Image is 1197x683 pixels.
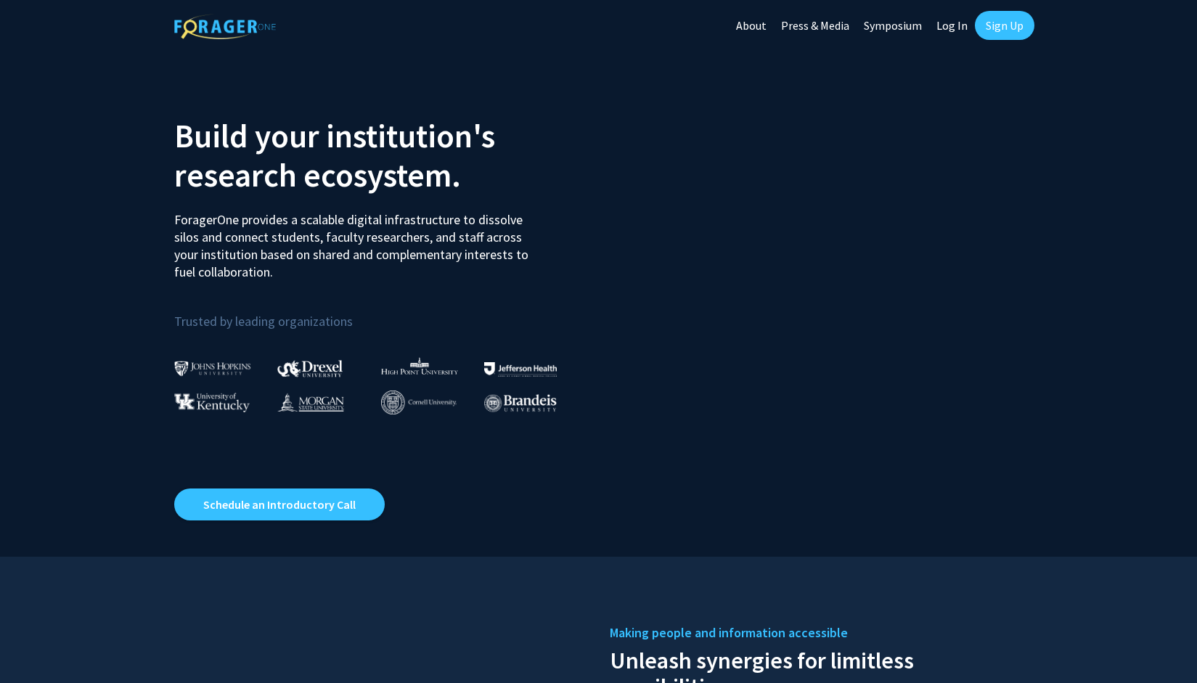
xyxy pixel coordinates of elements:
img: Thomas Jefferson University [484,362,557,376]
img: Brandeis University [484,394,557,412]
a: Opens in a new tab [174,488,385,520]
img: High Point University [381,357,458,375]
h5: Making people and information accessible [610,622,1024,644]
p: Trusted by leading organizations [174,293,588,332]
img: Cornell University [381,390,457,414]
img: Morgan State University [277,393,344,412]
h2: Build your institution's research ecosystem. [174,116,588,195]
img: Johns Hopkins University [174,361,251,376]
a: Sign Up [975,11,1034,40]
img: University of Kentucky [174,393,250,412]
p: ForagerOne provides a scalable digital infrastructure to dissolve silos and connect students, fac... [174,200,539,281]
img: Drexel University [277,360,343,377]
img: ForagerOne Logo [174,14,276,39]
